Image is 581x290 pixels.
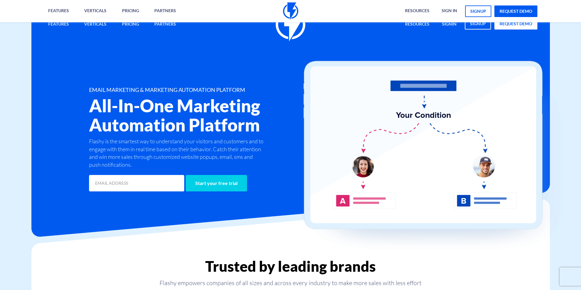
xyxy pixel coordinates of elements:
input: EMAIL ADDRESS [89,175,184,191]
a: request demo [494,18,537,30]
a: Pricing [117,18,144,31]
a: signin [437,18,461,31]
h1: EMAIL MARKETING & MARKETING AUTOMATION PLATFORM [89,87,327,93]
a: signup [465,5,491,17]
a: signup [465,18,491,30]
h2: All-In-One Marketing Automation Platform [89,96,327,135]
input: Start your free trial [186,175,247,191]
a: Features [44,18,74,31]
a: Resources [400,18,434,31]
a: Verticals [80,18,111,31]
p: Flashy is the smartest way to understand your visitors and customers and to engage with them in r... [89,138,265,169]
a: Partners [150,18,181,31]
a: request demo [494,5,537,17]
h2: Trusted by leading brands [31,258,550,274]
p: Flashy empowers companies of all sizes and across every industry to make more sales with less effort [31,279,550,287]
